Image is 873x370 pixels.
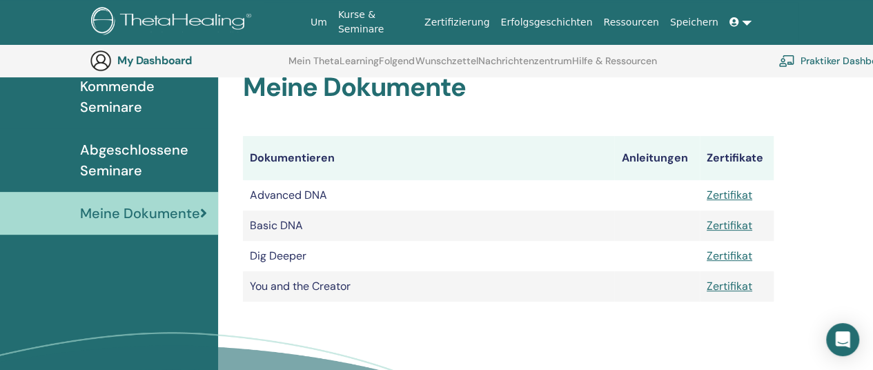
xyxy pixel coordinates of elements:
[707,188,752,202] a: Zertifikat
[495,10,598,35] a: Erfolgsgeschichten
[305,10,333,35] a: Um
[90,50,112,72] img: generic-user-icon.jpg
[419,10,495,35] a: Zertifizierung
[243,136,614,180] th: Dokumentieren
[80,76,207,117] span: Kommende Seminare
[91,7,256,38] img: logo.png
[333,2,419,42] a: Kurse & Seminare
[243,271,614,302] td: You and the Creator
[826,323,859,356] div: Open Intercom Messenger
[572,55,657,77] a: Hilfe & Ressourcen
[415,55,478,77] a: Wunschzettel
[707,279,752,293] a: Zertifikat
[707,249,752,263] a: Zertifikat
[614,136,699,180] th: Anleitungen
[707,218,752,233] a: Zertifikat
[243,72,774,104] h2: Meine Dokumente
[80,203,200,224] span: Meine Dokumente
[665,10,724,35] a: Speichern
[243,241,614,271] td: Dig Deeper
[478,55,572,77] a: Nachrichtenzentrum
[288,55,379,77] a: Mein ThetaLearning
[598,10,664,35] a: Ressourcen
[379,55,415,77] a: Folgend
[243,211,614,241] td: Basic DNA
[778,55,795,67] img: chalkboard-teacher.svg
[80,139,207,181] span: Abgeschlossene Seminare
[117,54,255,67] h3: My Dashboard
[243,180,614,211] td: Advanced DNA
[700,136,774,180] th: Zertifikate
